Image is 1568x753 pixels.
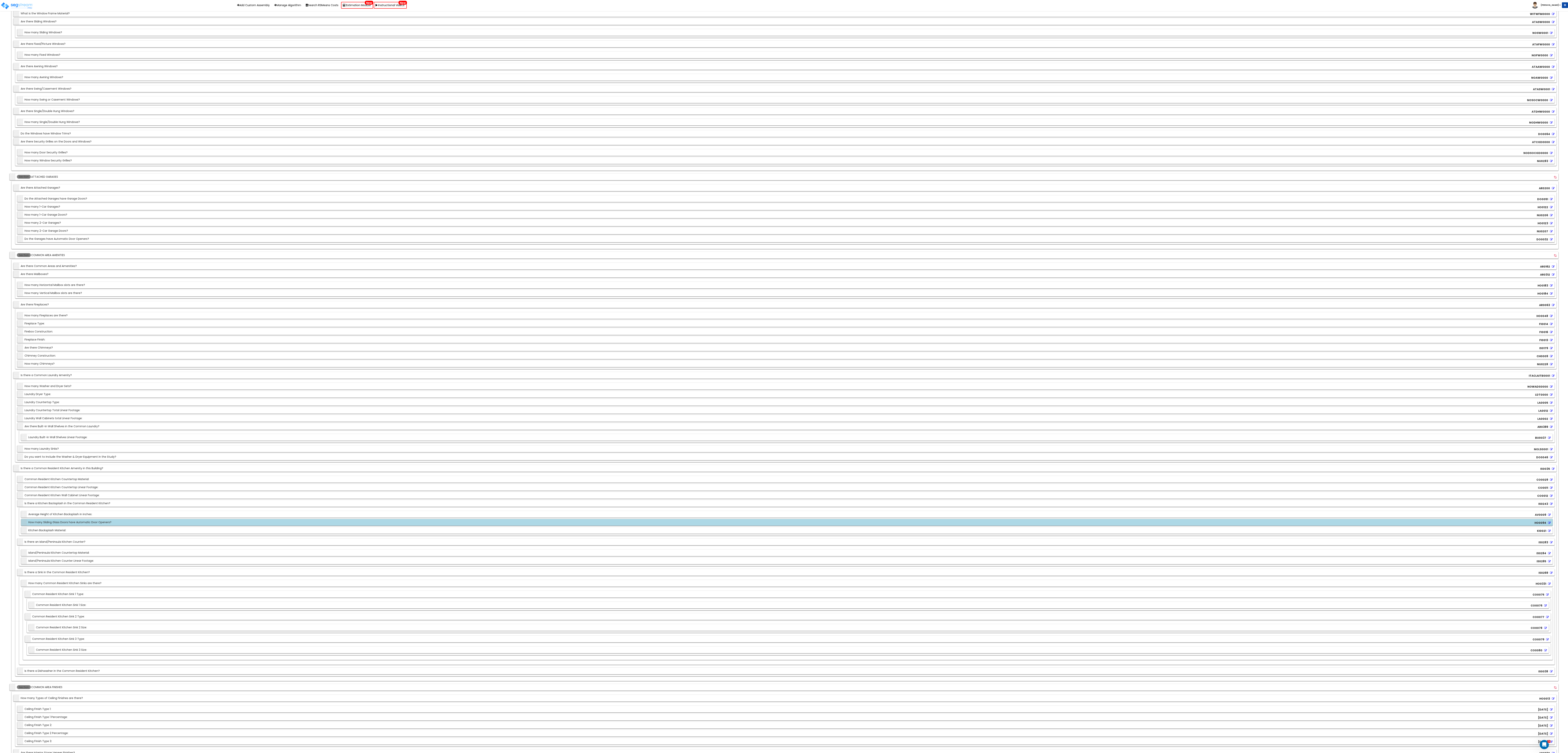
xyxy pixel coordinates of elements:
[1550,670,1553,673] i: Edit
[1552,21,1555,23] i: Edit
[18,360,55,367] div: How many Chimneys?
[1538,724,1548,728] b: [DATE]
[1537,197,1548,201] b: DO0051
[1548,530,1551,532] i: Edit
[1550,541,1553,544] i: Edit
[1550,355,1553,358] i: Edit
[14,85,71,92] div: Are there Swing/Casement Windows?
[1535,393,1548,397] b: LDT0000
[18,476,89,483] div: Common Resident Kitchen Countertop Material:
[18,722,52,728] div: Ceiling Finish Type 2:
[18,149,68,156] div: How many Door Security Grilles?
[1532,65,1550,69] b: ATAAW0000
[1550,486,1553,489] i: Edit
[1550,740,1553,743] i: Edit
[1539,186,1550,190] b: AR0200
[1538,732,1548,736] b: [DATE]
[22,434,87,441] div: Laundry Built-in Wall Shelves Linear Footage:
[1546,638,1549,641] i: Edit
[18,407,80,414] div: Laundry Countertop Total Linear Footage:
[18,29,62,36] div: How many Sliding Windows?
[1537,354,1548,358] b: CH0009
[30,602,86,608] div: Common Resident Kitchen Sink 1 Size:
[1550,32,1553,34] i: Edit
[1531,76,1548,80] b: NOAW0000
[1552,13,1555,15] i: Edit
[14,63,58,70] div: Are there Awning Windows?
[1532,2,1538,9] img: avatar.png
[18,383,71,390] div: How many Washer and Dryer Sets?
[1527,98,1548,102] b: NOSOCW0000
[22,527,66,534] div: Kitchen Backsplash Material:
[1537,401,1548,405] b: LA0005
[1531,626,1542,630] b: CO0078
[14,41,65,47] div: Are there Fixed/Picture Windows?
[22,549,89,556] div: Island/Peninsula Kitchen Countertop Material:
[1537,159,1548,163] b: NU0283
[18,415,82,422] div: Laundry Wall Cabinets total Linear Footage:
[1531,604,1542,607] b: CO0076
[18,391,51,398] div: Laundry Dryer Type:
[1534,447,1548,451] b: NOLS0001
[1532,31,1548,35] b: NOSW0001
[1550,708,1553,711] i: Edit
[17,253,31,257] span: Section
[1538,740,1548,744] b: [DATE]
[18,119,80,125] div: How many Single/Double Hung Windows?
[1550,347,1553,349] i: Edit
[1550,401,1553,404] i: Edit
[1550,121,1553,124] i: Edit
[1536,478,1548,482] b: CO0029
[22,519,111,526] div: How many Sliding Glass Doors have Automatic Door Openers?
[1550,315,1553,317] i: Edit
[14,301,49,308] div: Are there Fireplaces?
[1539,697,1550,701] b: HO0013
[1538,221,1548,225] b: HO0123
[1548,436,1551,439] i: Edit
[18,714,68,720] div: Ceiling Finish Type 1 Percentage:
[1552,141,1555,143] i: Edit
[1550,456,1553,459] i: Edit
[18,399,60,406] div: Laundry Countertop Type:
[18,320,45,327] div: Fireplace Type:
[18,157,72,164] div: How many Window Security Grilles?
[18,336,45,343] div: Fireplace Finish:
[1533,615,1544,619] b: CO0077
[1552,697,1555,700] i: Edit
[1537,494,1548,498] b: CO0012
[18,453,116,460] div: Do you want to Include the Washer & Dryer Equipment in the Study?
[1550,571,1553,574] i: Edit
[14,10,70,17] div: What is the Window Frame Material?
[18,730,68,737] div: Ceiling Finish Type 2 Percentage:
[1533,638,1544,641] b: CO0079
[1550,206,1553,209] i: Edit
[1550,393,1553,396] i: Edit
[1550,478,1553,481] i: Edit
[14,271,48,277] div: Are there Mailboxes?
[1538,284,1548,287] b: HO0183
[1550,230,1553,233] i: Edit
[18,423,99,430] div: Are there Built-in Wall Shelves in the Common Laundry?
[1535,436,1546,440] b: BU0037
[26,613,85,620] div: Common Resident Kitchen Sink 2 Type:
[1537,213,1548,217] b: NU0206
[1529,374,1550,378] b: ITACLAITB0001
[1550,284,1553,287] i: Edit
[1550,417,1553,420] i: Edit
[1550,292,1553,295] i: Edit
[1546,616,1549,618] i: Edit
[14,18,56,25] div: Are there Sliding Windows?
[1537,425,1548,429] b: AR0389
[1532,110,1550,114] b: ATDHW0000
[1533,87,1550,91] b: ATASW0001
[1553,174,1557,180] div: Ungroup
[22,557,94,564] div: Island/Peninsula Kitchen Counter Linear Footage:
[18,236,89,242] div: Do the Garages have Automatic Door Openers?
[1539,571,1548,575] b: IS0269
[14,108,74,115] div: Are there Single/Double Hung Windows?
[1530,648,1542,652] b: CO0080
[1539,330,1548,334] b: FI0016
[14,184,60,191] div: Are there Attached Garages?
[1552,65,1555,68] i: Edit
[14,465,103,472] div: Is there a Common Resident Kitchen Amenity in this Building?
